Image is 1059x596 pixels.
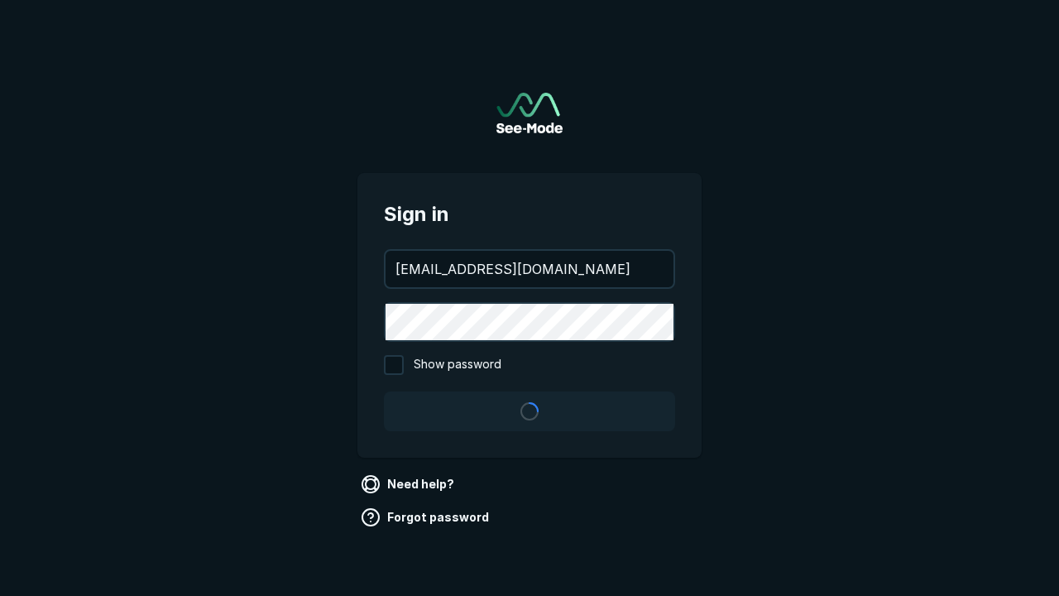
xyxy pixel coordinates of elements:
a: Need help? [357,471,461,497]
img: See-Mode Logo [496,93,563,133]
span: Show password [414,355,501,375]
span: Sign in [384,199,675,229]
a: Forgot password [357,504,496,531]
input: your@email.com [386,251,673,287]
a: Go to sign in [496,93,563,133]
